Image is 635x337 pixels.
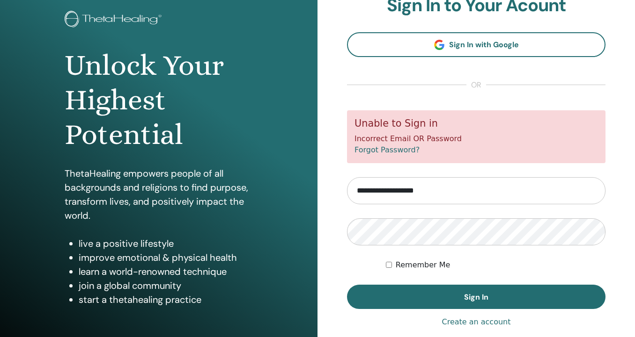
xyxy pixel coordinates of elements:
[449,40,519,50] span: Sign In with Google
[442,316,510,328] a: Create an account
[347,110,605,163] div: Incorrect Email OR Password
[79,237,253,251] li: live a positive lifestyle
[65,48,253,152] h1: Unlock Your Highest Potential
[79,251,253,265] li: improve emotional & physical health
[466,79,486,91] span: or
[386,259,605,271] div: Keep me authenticated indefinitely or until I manually logout
[396,259,450,271] label: Remember Me
[79,265,253,279] li: learn a world-renowned technique
[354,145,420,154] a: Forgot Password?
[347,285,605,309] button: Sign In
[79,279,253,293] li: join a global community
[65,166,253,222] p: ThetaHealing empowers people of all backgrounds and religions to find purpose, transform lives, a...
[347,32,605,57] a: Sign In with Google
[354,118,598,129] h5: Unable to Sign in
[464,292,488,302] span: Sign In
[79,293,253,307] li: start a thetahealing practice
